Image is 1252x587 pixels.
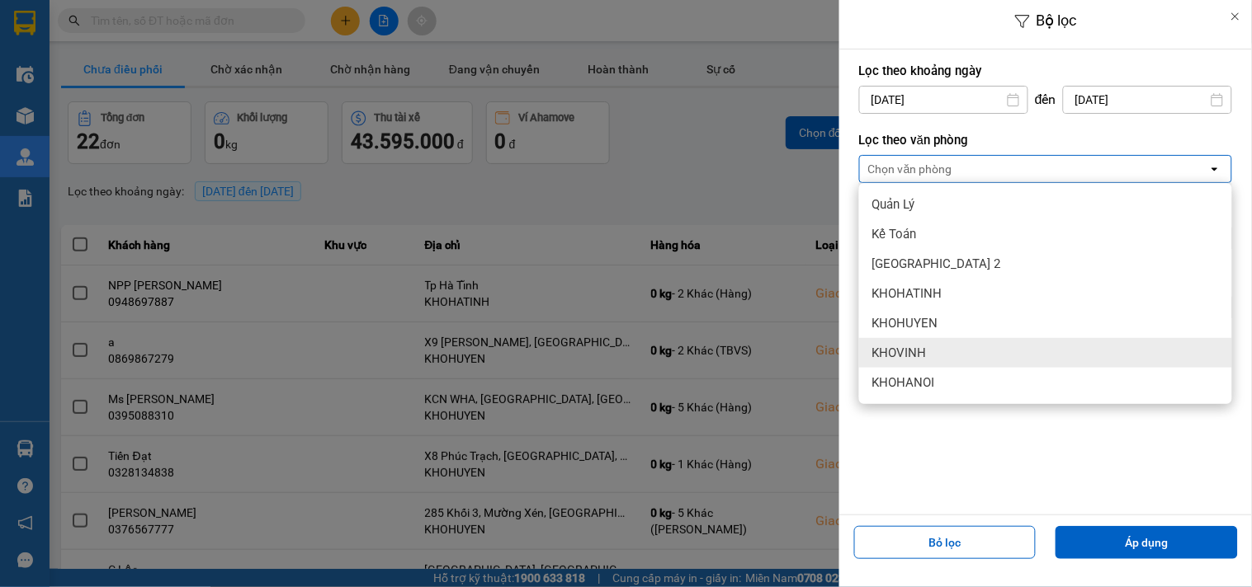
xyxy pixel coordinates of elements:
input: Select a date. [1064,87,1231,113]
div: Chọn văn phòng [868,161,952,177]
button: Bỏ lọc [854,526,1037,559]
span: Kế Toán [872,226,917,242]
span: Quản Lý [872,196,915,213]
span: [GEOGRAPHIC_DATA] 2 [872,256,1001,272]
div: đến [1028,92,1063,108]
label: Lọc theo văn phòng [859,132,1232,148]
span: KHOHANOI [872,374,935,391]
label: Lọc theo khoảng ngày [859,63,1232,79]
ul: Menu [859,183,1232,404]
button: Áp dụng [1056,526,1238,559]
span: KHOHATINH [872,285,943,302]
svg: open [1208,162,1221,176]
span: Bộ lọc [1037,12,1077,29]
input: Select a date. [860,87,1028,113]
span: KHOHUYEN [872,315,938,331]
span: KHOVINH [872,345,927,361]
